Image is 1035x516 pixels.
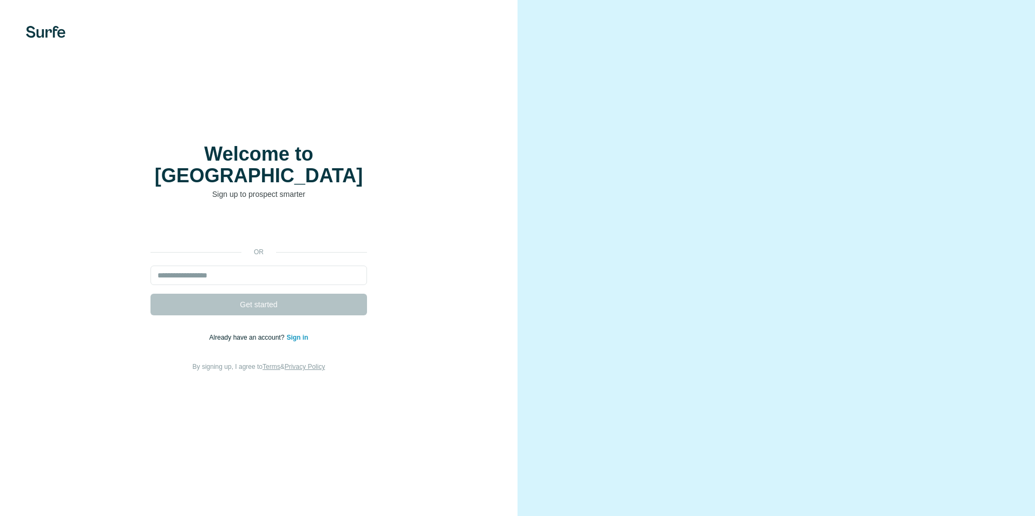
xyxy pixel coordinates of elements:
a: Sign in [286,334,308,341]
iframe: Sign in with Google Button [145,216,372,240]
iframe: Sign in with Google Dialogue [813,11,1024,147]
p: Sign up to prospect smarter [150,189,367,200]
p: or [241,247,276,257]
a: Privacy Policy [285,363,325,371]
a: Terms [263,363,280,371]
img: Surfe's logo [26,26,65,38]
span: By signing up, I agree to & [193,363,325,371]
h1: Welcome to [GEOGRAPHIC_DATA] [150,143,367,187]
span: Already have an account? [209,334,287,341]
